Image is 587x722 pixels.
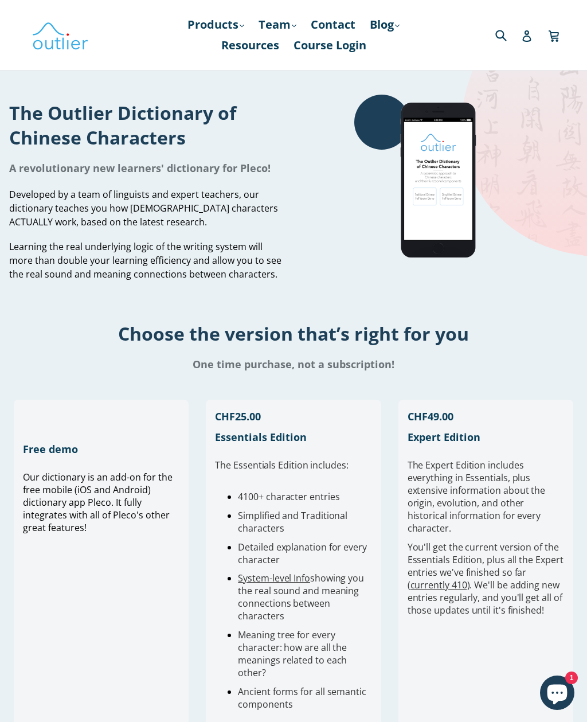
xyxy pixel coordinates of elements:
[9,100,285,150] h1: The Outlier Dictionary of Chinese Characters
[9,188,278,228] span: Developed by a team of linguists and expert teachers, our dictionary teaches you how [DEMOGRAPHIC...
[305,14,361,35] a: Contact
[9,240,281,280] span: Learning the real underlying logic of the writing system will more than double your learning effi...
[238,541,367,566] span: Detailed explanation for every character
[253,14,302,35] a: Team
[408,541,563,616] span: You'll get the current version of the Essentials Edition, plus all the Expert entries we've finis...
[238,629,347,679] span: Meaning tree for every character: how are all the meanings related to each other?
[408,409,453,423] span: CHF49.00
[182,14,250,35] a: Products
[32,18,89,52] img: Outlier Linguistics
[410,579,467,591] a: currently 410
[238,572,364,622] span: showing you the real sound and meaning connections between characters
[288,35,372,56] a: Course Login
[215,409,261,423] span: CHF25.00
[492,23,524,46] input: Search
[9,161,285,175] h1: A revolutionary new learners' dictionary for Pleco!
[238,685,366,711] span: Ancient forms for all semantic components
[364,14,405,35] a: Blog
[537,676,578,713] inbox-online-store-chat: Shopify online store chat
[408,430,564,444] h1: Expert Edition
[23,442,179,456] h1: Free demo
[215,459,348,471] span: The Essentials Edition includes:
[238,509,347,534] span: Simplified and Traditional characters
[216,35,285,56] a: Resources
[238,572,310,584] a: System-level Info
[238,490,339,503] span: 4100+ character entries
[215,430,371,444] h1: Essentials Edition
[23,471,173,534] span: Our dictionary is an add-on for the free mobile (iOS and Android) dictionary app Pleco. It fully ...
[408,471,546,534] span: verything in Essentials, plus extensive information about the origin, evolution, and other histor...
[408,459,524,484] span: The Expert Edition includes e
